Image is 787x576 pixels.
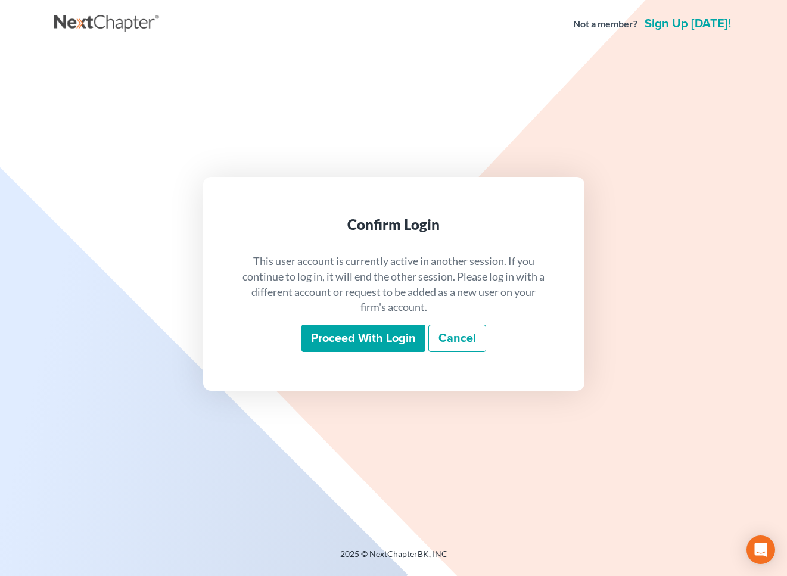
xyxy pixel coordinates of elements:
[642,18,733,30] a: Sign up [DATE]!
[573,17,637,31] strong: Not a member?
[301,325,425,352] input: Proceed with login
[428,325,486,352] a: Cancel
[241,254,546,315] p: This user account is currently active in another session. If you continue to log in, it will end ...
[746,535,775,564] div: Open Intercom Messenger
[54,548,733,569] div: 2025 © NextChapterBK, INC
[241,215,546,234] div: Confirm Login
